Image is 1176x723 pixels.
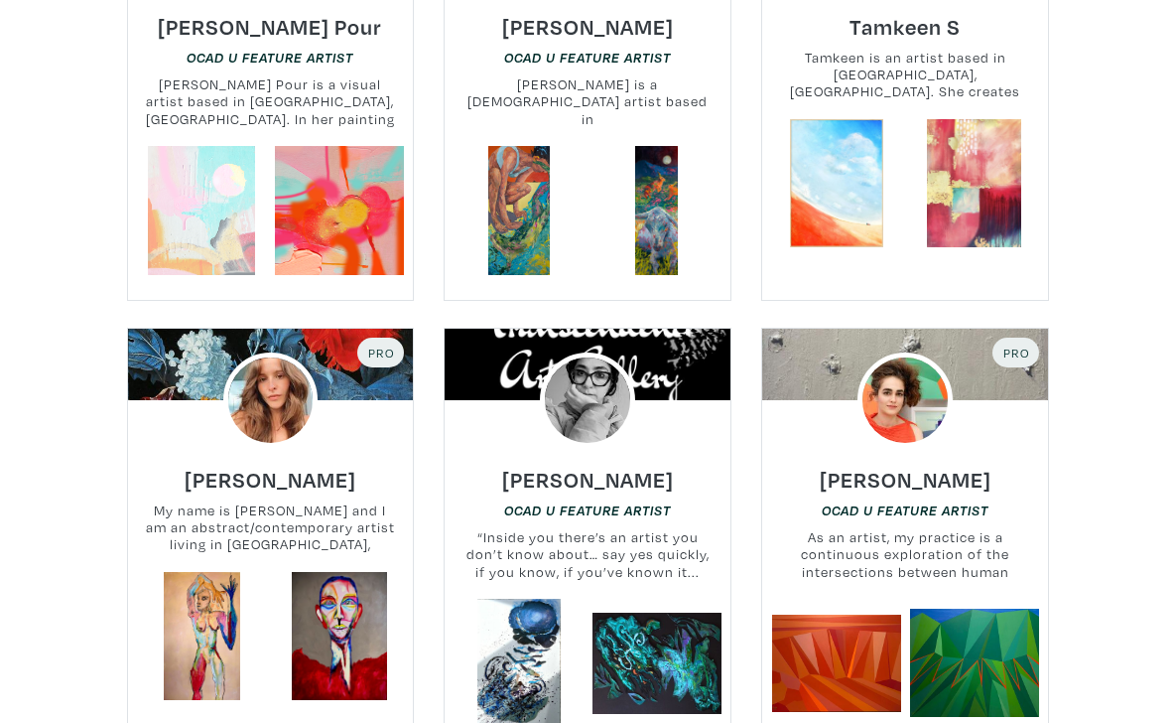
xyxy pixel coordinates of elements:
[820,466,991,493] h6: [PERSON_NAME]
[185,461,356,484] a: [PERSON_NAME]
[1001,345,1030,361] span: Pro
[502,8,674,31] a: [PERSON_NAME]
[820,461,991,484] a: [PERSON_NAME]
[502,461,674,484] a: [PERSON_NAME]
[857,353,953,448] img: phpThumb.php
[822,501,988,519] a: OCAD U Feature Artist
[445,528,730,581] small: “Inside you there’s an artist you don’t know about… say yes quickly, if you know, if you’ve known...
[158,8,382,31] a: [PERSON_NAME] Pour
[849,13,961,40] h6: Tamkeen S
[540,353,635,448] img: phpThumb.php
[502,466,674,493] h6: [PERSON_NAME]
[187,48,353,67] a: OCAD U Feature Artist
[366,345,395,361] span: Pro
[128,75,414,128] small: [PERSON_NAME] Pour is a visual artist based in [GEOGRAPHIC_DATA], [GEOGRAPHIC_DATA]. In her paint...
[187,50,353,66] em: OCAD U Feature Artist
[502,13,674,40] h6: [PERSON_NAME]
[158,13,382,40] h6: [PERSON_NAME] Pour
[762,528,1048,581] small: As an artist, my practice is a continuous exploration of the intersections between human experien...
[504,501,671,519] a: OCAD U Feature Artist
[223,353,319,448] img: phpThumb.php
[762,49,1048,101] small: Tamkeen is an artist based in [GEOGRAPHIC_DATA], [GEOGRAPHIC_DATA]. She creates landscape, still ...
[185,466,356,493] h6: [PERSON_NAME]
[445,75,730,128] small: [PERSON_NAME] is a [DEMOGRAPHIC_DATA] artist based in [GEOGRAPHIC_DATA]/[GEOGRAPHIC_DATA], curren...
[504,503,671,518] em: OCAD U Feature Artist
[822,503,988,518] em: OCAD U Feature Artist
[504,50,671,66] em: OCAD U Feature Artist
[128,502,414,554] small: My name is [PERSON_NAME] and I am an abstract/contemporary artist living in [GEOGRAPHIC_DATA], [G...
[849,8,961,31] a: Tamkeen S
[504,48,671,67] a: OCAD U Feature Artist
